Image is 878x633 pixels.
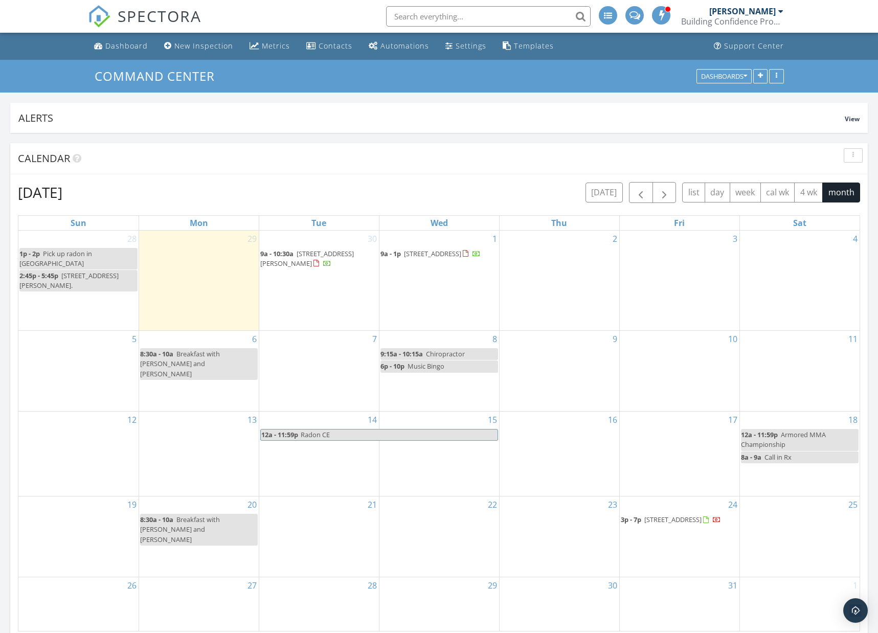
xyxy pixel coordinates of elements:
[380,249,401,258] span: 9a - 1p
[490,331,499,347] a: Go to October 8, 2025
[611,231,619,247] a: Go to October 2, 2025
[710,37,788,56] a: Support Center
[611,331,619,347] a: Go to October 9, 2025
[259,577,379,631] td: Go to October 28, 2025
[791,216,808,230] a: Saturday
[619,496,739,577] td: Go to October 24, 2025
[404,249,461,258] span: [STREET_ADDRESS]
[380,349,423,358] span: 9:15a - 10:15a
[88,14,201,35] a: SPECTORA
[90,37,152,56] a: Dashboard
[499,331,619,412] td: Go to October 9, 2025
[730,183,761,202] button: week
[741,453,761,462] span: 8a - 9a
[514,41,554,51] div: Templates
[846,496,860,513] a: Go to October 25, 2025
[319,41,352,51] div: Contacts
[140,349,220,378] span: Breakfast with [PERSON_NAME] and [PERSON_NAME]
[366,577,379,594] a: Go to October 28, 2025
[245,577,259,594] a: Go to October 27, 2025
[245,412,259,428] a: Go to October 13, 2025
[851,231,860,247] a: Go to October 4, 2025
[261,429,299,440] span: 12a - 11:59p
[160,37,237,56] a: New Inspection
[644,515,702,524] span: [STREET_ADDRESS]
[259,412,379,496] td: Go to October 14, 2025
[724,41,784,51] div: Support Center
[245,496,259,513] a: Go to October 20, 2025
[739,412,860,496] td: Go to October 18, 2025
[606,577,619,594] a: Go to October 30, 2025
[741,430,826,449] span: Armored MMA Championship
[19,271,119,290] span: [STREET_ADDRESS][PERSON_NAME].
[739,496,860,577] td: Go to October 25, 2025
[682,183,705,202] button: list
[764,453,792,462] span: Call in Rx
[259,331,379,412] td: Go to October 7, 2025
[105,41,148,51] div: Dashboard
[499,231,619,331] td: Go to October 2, 2025
[366,231,379,247] a: Go to September 30, 2025
[125,577,139,594] a: Go to October 26, 2025
[370,331,379,347] a: Go to October 7, 2025
[499,37,558,56] a: Templates
[726,496,739,513] a: Go to October 24, 2025
[726,577,739,594] a: Go to October 31, 2025
[139,231,259,331] td: Go to September 29, 2025
[18,231,139,331] td: Go to September 28, 2025
[380,41,429,51] div: Automations
[619,412,739,496] td: Go to October 17, 2025
[250,331,259,347] a: Go to October 6, 2025
[140,349,173,358] span: 8:30a - 10a
[379,412,499,496] td: Go to October 15, 2025
[456,41,486,51] div: Settings
[18,412,139,496] td: Go to October 12, 2025
[629,182,653,203] button: Previous month
[672,216,687,230] a: Friday
[429,216,450,230] a: Wednesday
[365,37,433,56] a: Automations (Advanced)
[174,41,233,51] div: New Inspection
[125,496,139,513] a: Go to October 19, 2025
[845,115,860,123] span: View
[18,577,139,631] td: Go to October 26, 2025
[366,412,379,428] a: Go to October 14, 2025
[621,515,721,524] a: 3p - 7p [STREET_ADDRESS]
[245,37,294,56] a: Metrics
[586,183,623,202] button: [DATE]
[302,37,356,56] a: Contacts
[301,430,330,439] span: Radon CE
[139,412,259,496] td: Go to October 13, 2025
[705,183,730,202] button: day
[701,73,747,80] div: Dashboards
[125,412,139,428] a: Go to October 12, 2025
[19,249,40,258] span: 1p - 2p
[726,412,739,428] a: Go to October 17, 2025
[652,182,677,203] button: Next month
[379,331,499,412] td: Go to October 8, 2025
[380,249,481,258] a: 9a - 1p [STREET_ADDRESS]
[741,430,778,439] span: 12a - 11:59p
[188,216,210,230] a: Monday
[380,361,404,371] span: 6p - 10p
[140,515,173,524] span: 8:30a - 10a
[606,496,619,513] a: Go to October 23, 2025
[549,216,569,230] a: Thursday
[499,577,619,631] td: Go to October 30, 2025
[18,496,139,577] td: Go to October 19, 2025
[125,231,139,247] a: Go to September 28, 2025
[606,412,619,428] a: Go to October 16, 2025
[245,231,259,247] a: Go to September 29, 2025
[794,183,823,202] button: 4 wk
[18,151,70,165] span: Calendar
[486,412,499,428] a: Go to October 15, 2025
[139,577,259,631] td: Go to October 27, 2025
[140,515,220,544] span: Breakfast with [PERSON_NAME] and [PERSON_NAME]
[380,248,498,260] a: 9a - 1p [STREET_ADDRESS]
[846,412,860,428] a: Go to October 18, 2025
[739,577,860,631] td: Go to November 1, 2025
[260,249,294,258] span: 9a - 10:30a
[408,361,444,371] span: Music Bingo
[726,331,739,347] a: Go to October 10, 2025
[486,577,499,594] a: Go to October 29, 2025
